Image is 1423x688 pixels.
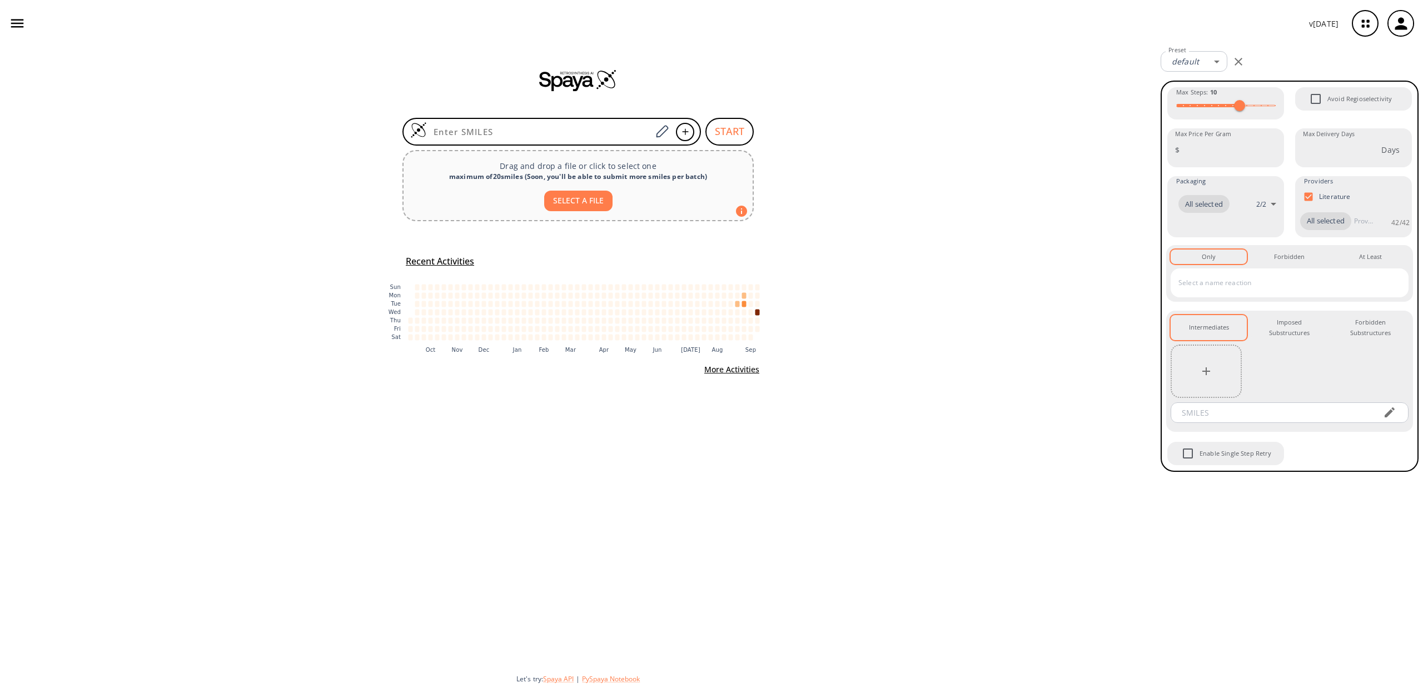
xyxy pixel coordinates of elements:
span: All selected [1300,216,1351,227]
text: Sun [390,284,401,290]
text: Sep [745,347,756,353]
span: Avoid Regioselectivity [1327,94,1392,104]
input: Enter SMILES [427,126,651,137]
g: cell [409,284,760,340]
text: Aug [712,347,723,353]
img: Logo Spaya [410,122,427,138]
g: x-axis tick label [426,347,757,353]
span: Avoid Regioselectivity [1304,87,1327,111]
text: [DATE] [681,347,700,353]
text: Dec [479,347,490,353]
label: Max Delivery Days [1303,130,1355,138]
strong: 10 [1210,88,1217,96]
h5: Recent Activities [406,256,474,267]
div: Let's try: [516,674,1152,684]
div: Imposed Substructures [1260,317,1318,338]
input: Select a name reaction [1176,274,1387,292]
div: At Least [1359,252,1382,262]
button: Imposed Substructures [1251,315,1327,340]
p: $ [1175,144,1180,156]
text: Thu [390,317,401,323]
p: 2 / 2 [1256,200,1266,209]
span: Packaging [1176,176,1206,186]
input: Provider name [1351,212,1376,230]
p: v [DATE] [1309,18,1339,29]
button: Forbidden [1251,250,1327,264]
div: Forbidden [1274,252,1305,262]
span: All selected [1178,199,1230,210]
text: Sat [391,334,401,340]
button: Recent Activities [401,252,479,271]
text: Oct [426,347,436,353]
button: START [705,118,754,146]
text: Nov [452,347,463,353]
em: default [1172,56,1199,67]
text: Mon [389,292,401,298]
text: Jan [513,347,522,353]
div: Only [1202,252,1216,262]
input: SMILES [1174,402,1374,423]
label: Max Price Per Gram [1175,130,1231,138]
span: Max Steps : [1176,87,1217,97]
text: May [625,347,636,353]
span: Enable Single Step Retry [1200,448,1272,458]
p: Drag and drop a file or click to select one [412,160,744,172]
button: Intermediates [1171,315,1247,340]
img: Spaya logo [539,69,617,91]
span: Providers [1304,176,1333,186]
text: Wed [389,309,401,315]
text: Mar [565,347,576,353]
text: Feb [539,347,549,353]
text: Fri [394,326,401,332]
p: Days [1381,144,1400,156]
button: At Least [1332,250,1409,264]
text: Jun [652,347,661,353]
button: Spaya API [543,674,574,684]
p: Literature [1319,192,1351,201]
g: y-axis tick label [389,284,401,340]
text: Apr [599,347,609,353]
button: Only [1171,250,1247,264]
button: More Activities [700,360,764,380]
text: Tue [390,301,401,307]
span: Enable Single Step Retry [1176,442,1200,465]
button: SELECT A FILE [544,191,613,211]
p: 42 / 42 [1391,218,1410,227]
button: PySpaya Notebook [582,674,640,684]
span: | [574,674,582,684]
div: Forbidden Substructures [1341,317,1400,338]
div: maximum of 20 smiles ( Soon, you'll be able to submit more smiles per batch ) [412,172,744,182]
div: When Single Step Retry is enabled, if no route is found during retrosynthesis, a retry is trigger... [1166,441,1285,466]
div: Intermediates [1189,322,1229,332]
button: Forbidden Substructures [1332,315,1409,340]
label: Preset [1168,46,1186,54]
